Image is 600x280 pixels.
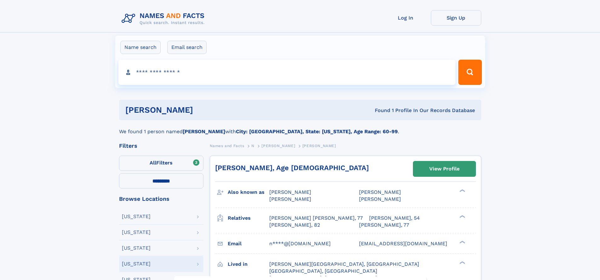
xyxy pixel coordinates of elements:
[119,196,203,202] div: Browse Locations
[228,238,269,249] h3: Email
[261,142,295,150] a: [PERSON_NAME]
[236,128,398,134] b: City: [GEOGRAPHIC_DATA], State: [US_STATE], Age Range: 60-99
[269,215,363,222] a: [PERSON_NAME] [PERSON_NAME], 77
[119,143,203,149] div: Filters
[380,10,431,26] a: Log In
[269,268,377,274] span: [GEOGRAPHIC_DATA], [GEOGRAPHIC_DATA]
[122,230,151,235] div: [US_STATE]
[118,60,456,85] input: search input
[251,142,254,150] a: N
[284,107,475,114] div: Found 1 Profile In Our Records Database
[119,120,481,135] div: We found 1 person named with .
[359,222,409,229] a: [PERSON_NAME], 77
[413,161,476,176] a: View Profile
[431,10,481,26] a: Sign Up
[125,106,284,114] h1: [PERSON_NAME]
[167,41,207,54] label: Email search
[359,189,401,195] span: [PERSON_NAME]
[122,246,151,251] div: [US_STATE]
[120,41,161,54] label: Name search
[215,164,369,172] a: [PERSON_NAME], Age [DEMOGRAPHIC_DATA]
[228,259,269,270] h3: Lived in
[122,214,151,219] div: [US_STATE]
[183,128,225,134] b: [PERSON_NAME]
[228,213,269,223] h3: Relatives
[261,144,295,148] span: [PERSON_NAME]
[429,162,460,176] div: View Profile
[458,214,466,218] div: ❯
[458,189,466,193] div: ❯
[269,189,311,195] span: [PERSON_NAME]
[210,142,244,150] a: Names and Facts
[458,60,482,85] button: Search Button
[269,222,320,229] a: [PERSON_NAME], 82
[302,144,336,148] span: [PERSON_NAME]
[119,156,203,171] label: Filters
[119,10,210,27] img: Logo Names and Facts
[369,215,420,222] a: [PERSON_NAME], 54
[150,160,156,166] span: All
[359,196,401,202] span: [PERSON_NAME]
[458,240,466,244] div: ❯
[251,144,254,148] span: N
[122,261,151,266] div: [US_STATE]
[269,196,311,202] span: [PERSON_NAME]
[228,187,269,198] h3: Also known as
[359,241,447,247] span: [EMAIL_ADDRESS][DOMAIN_NAME]
[269,261,419,267] span: [PERSON_NAME][GEOGRAPHIC_DATA], [GEOGRAPHIC_DATA]
[458,260,466,265] div: ❯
